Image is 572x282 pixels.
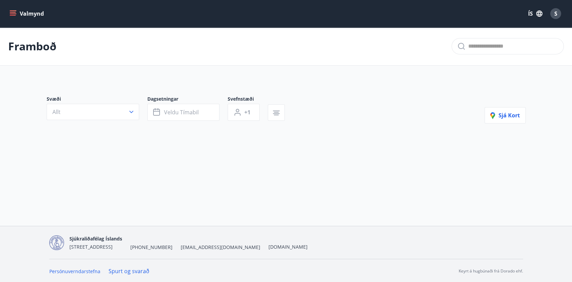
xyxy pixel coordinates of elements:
span: Sjúkraliðafélag Íslands [69,235,122,242]
button: +1 [228,104,260,121]
a: Spurt og svarað [109,267,149,275]
button: Sjá kort [485,107,526,123]
a: [DOMAIN_NAME] [268,244,308,250]
span: [PHONE_NUMBER] [130,244,173,251]
span: [STREET_ADDRESS] [69,244,113,250]
span: Dagsetningar [147,96,228,104]
span: Svæði [47,96,147,104]
a: Persónuverndarstefna [49,268,100,275]
span: [EMAIL_ADDRESS][DOMAIN_NAME] [181,244,260,251]
span: S [554,10,557,17]
p: Framboð [8,39,56,54]
img: d7T4au2pYIU9thVz4WmmUT9xvMNnFvdnscGDOPEg.png [49,235,64,250]
span: Svefnstæði [228,96,268,104]
button: ÍS [524,7,546,20]
span: +1 [244,109,250,116]
p: Keyrt á hugbúnaði frá Dorado ehf. [459,268,523,274]
span: Allt [52,108,61,116]
button: Veldu tímabil [147,104,219,121]
button: menu [8,7,47,20]
span: Veldu tímabil [164,109,199,116]
button: Allt [47,104,139,120]
span: Sjá kort [490,112,520,119]
button: S [548,5,564,22]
